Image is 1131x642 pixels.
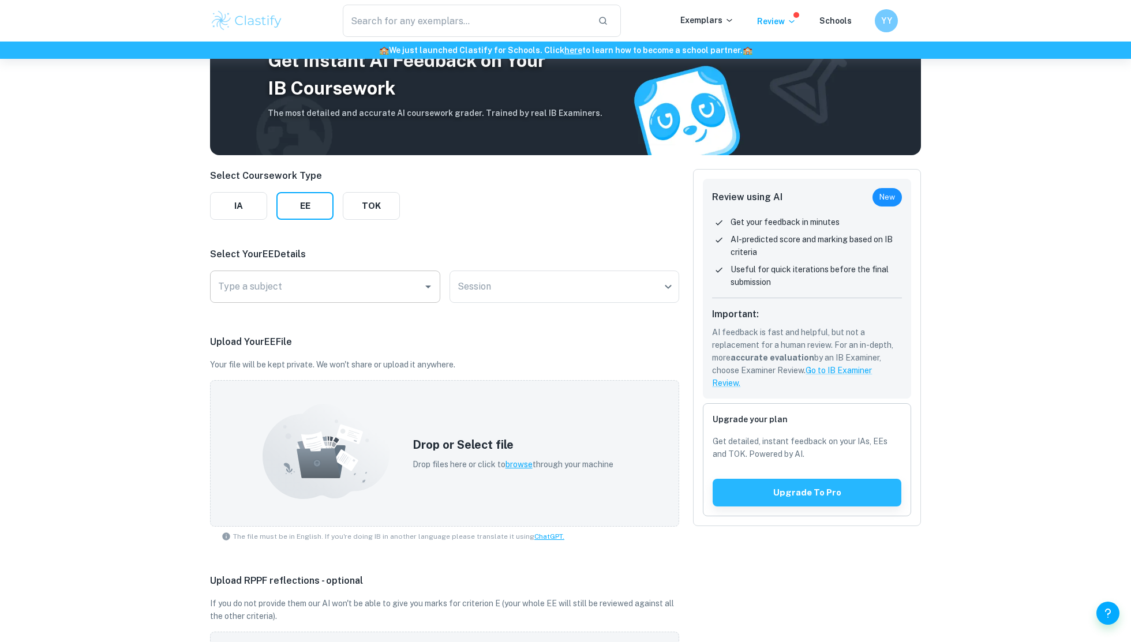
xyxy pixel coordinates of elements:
button: TOK [343,192,400,220]
h6: Review using AI [712,190,782,204]
p: Your file will be kept private. We won't share or upload it anywhere. [210,358,679,371]
p: Useful for quick iterations before the final submission [731,263,902,288]
button: EE [276,192,334,220]
input: Search for any exemplars... [343,5,589,37]
button: Upgrade to pro [713,479,901,506]
h6: The most detailed and accurate AI coursework grader. Trained by real IB Examiners. [268,107,602,119]
b: accurate evaluation [731,353,814,362]
p: AI-predicted score and marking based on IB criteria [731,233,902,258]
h3: Get Instant AI Feedback on Your IB Coursework [268,47,602,102]
span: browse [505,460,533,469]
span: 🏫 [743,46,752,55]
p: Upload Your EE File [210,335,679,349]
h6: YY [880,14,893,27]
a: here [564,46,582,55]
a: ChatGPT. [534,532,564,540]
p: AI feedback is fast and helpful, but not a replacement for a human review. For an in-depth, more ... [712,326,902,389]
img: AI Review Cover [210,21,921,155]
h6: We just launched Clastify for Schools. Click to learn how to become a school partner. [2,44,1129,57]
h6: Important: [712,307,902,321]
span: 🏫 [379,46,389,55]
button: YY [875,9,898,32]
button: IA [210,192,267,220]
p: Select Coursework Type [210,169,400,183]
p: Exemplars [680,14,734,27]
p: If you do not provide them our AI won't be able to give you marks for criterion E (your whole EE ... [210,597,679,622]
p: Select Your EE Details [210,247,679,261]
button: Open [420,279,436,295]
p: Get detailed, instant feedback on your IAs, EEs and TOK. Powered by AI. [713,435,901,460]
img: Clastify logo [210,9,283,32]
p: Review [757,15,796,28]
p: Get your feedback in minutes [731,216,840,228]
h6: Upgrade your plan [713,413,901,426]
span: New [872,192,902,203]
p: Drop files here or click to through your machine [413,458,613,471]
span: The file must be in English. If you're doing IB in another language please translate it using [233,531,564,542]
button: Help and Feedback [1096,602,1119,625]
p: Upload RPPF reflections - optional [210,574,679,588]
h5: Drop or Select file [413,436,613,453]
a: Schools [819,16,852,25]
